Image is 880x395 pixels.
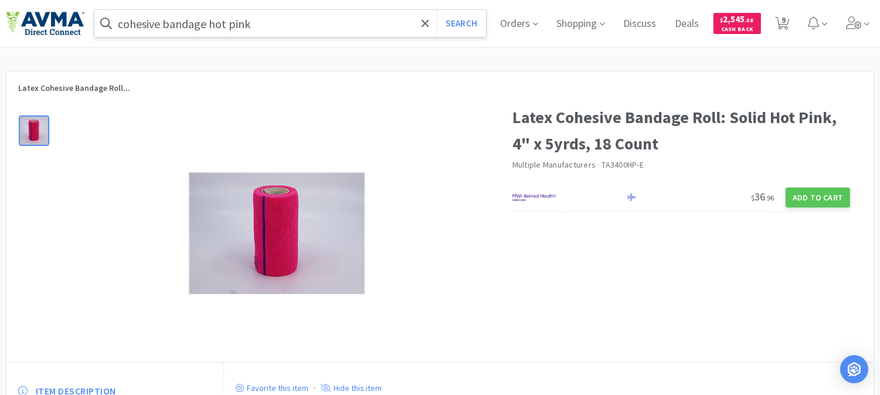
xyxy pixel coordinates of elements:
span: . 96 [765,193,774,202]
span: $ [751,193,755,202]
span: Latex Cohesive Bandage Roll... [18,83,130,93]
span: · [597,159,600,170]
img: e4e33dab9f054f5782a47901c742baa9_102.png [6,11,84,36]
a: Multiple Manufacturers [512,159,596,170]
a: 9 [770,20,794,30]
a: $2,545.58Cash Back [713,8,761,39]
h1: Latex Cohesive Bandage Roll: Solid Hot Pink, 4" x 5yrds, 18 Count [512,104,850,157]
p: Hide this item [331,383,382,393]
span: 36 [751,190,774,203]
span: . 58 [745,16,754,24]
input: Search by item, sku, manufacturer, ingredient, size... [94,10,486,37]
span: $ [721,16,723,24]
a: Deals [671,19,704,29]
p: Favorite this item [244,383,308,393]
button: Add to Cart [786,188,850,207]
span: TA3400HP-E [602,159,644,170]
a: Discuss [619,19,661,29]
span: 2,545 [721,13,754,25]
img: f6b2451649754179b5b4e0c70c3f7cb0_2.png [512,189,556,206]
img: c26ad1bdc4304811a3e0d317fbefab69_563477.png [189,172,365,294]
span: Cash Back [721,26,754,34]
div: Open Intercom Messenger [840,355,868,383]
button: Search [437,10,485,37]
